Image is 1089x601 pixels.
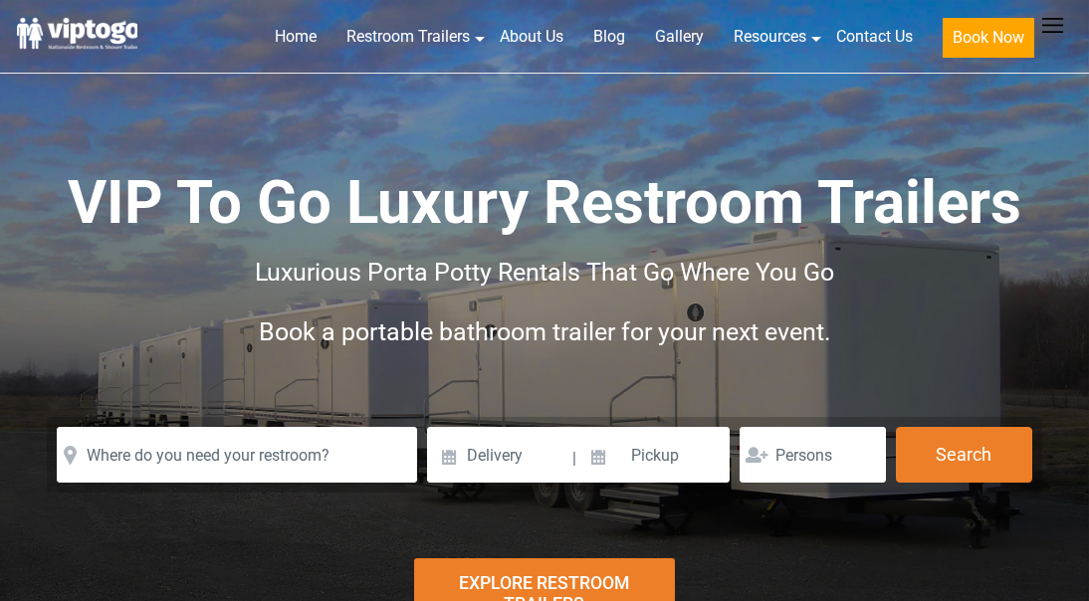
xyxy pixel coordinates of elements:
a: Home [260,15,331,59]
a: Contact Us [821,15,928,59]
a: About Us [485,15,578,59]
span: Book a portable bathroom trailer for your next event. [259,317,831,346]
input: Delivery [427,427,569,483]
span: | [572,427,576,491]
a: Resources [719,15,821,59]
a: Book Now [928,15,1049,70]
button: Book Now [943,18,1034,58]
a: Restroom Trailers [331,15,485,59]
button: Search [896,427,1032,483]
span: VIP To Go Luxury Restroom Trailers [68,167,1021,238]
input: Pickup [578,427,730,483]
input: Persons [740,427,886,483]
input: Where do you need your restroom? [57,427,417,483]
a: Gallery [640,15,719,59]
a: Blog [578,15,640,59]
span: Luxurious Porta Potty Rentals That Go Where You Go [255,258,834,287]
